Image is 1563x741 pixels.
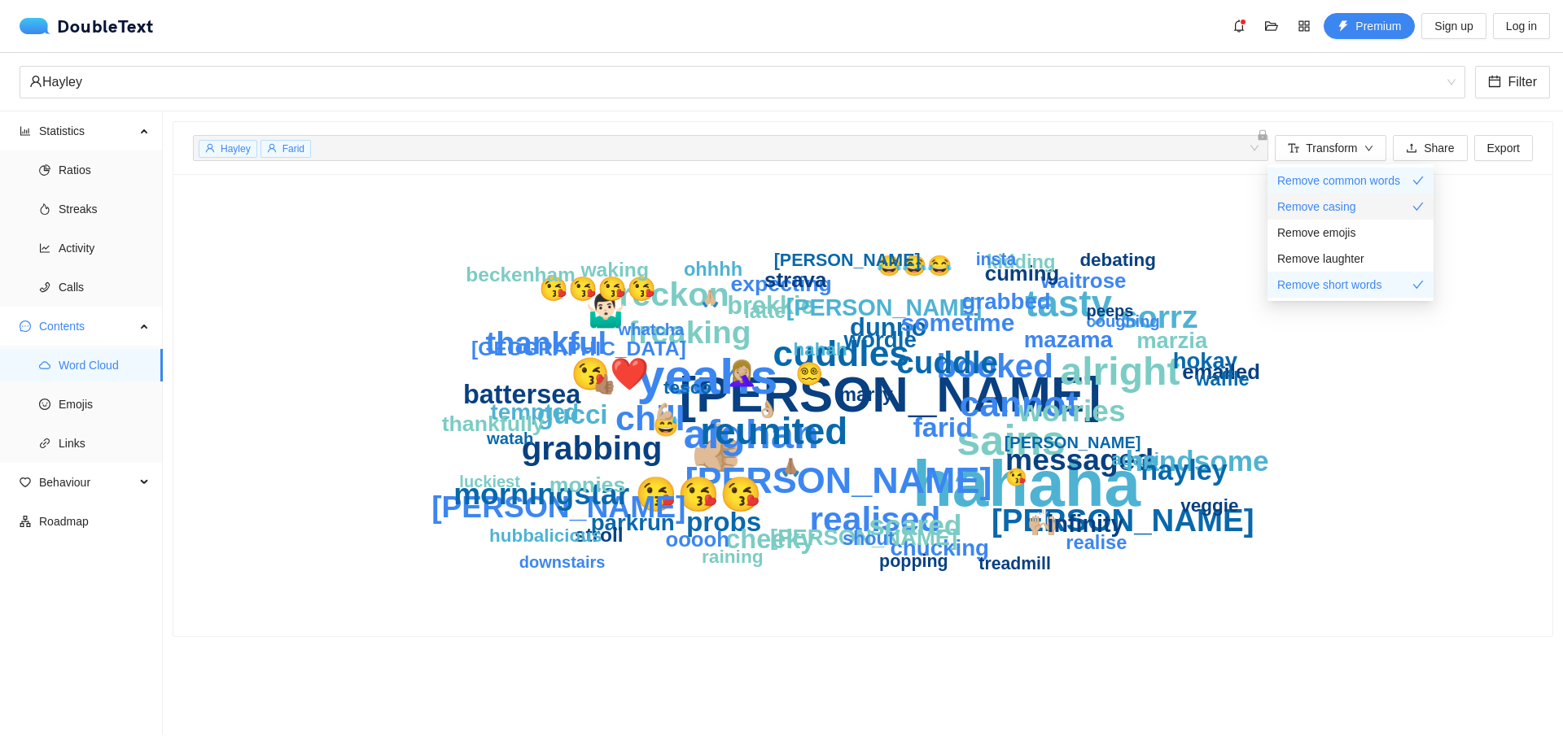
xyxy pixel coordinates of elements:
[539,275,657,303] text: 😘😘😘😘
[486,429,533,447] text: watah
[663,377,711,398] text: tesco
[1277,198,1356,216] span: Remove casing
[635,474,762,515] text: 😘😘😘
[1005,434,1141,451] text: [PERSON_NAME]
[1355,17,1401,35] span: Premium
[869,509,961,542] text: scared
[1028,508,1058,537] text: 🙌🏼
[593,373,617,395] text: 👍🏽
[1288,142,1299,155] span: font-size
[913,447,1141,520] text: hahaha
[1291,13,1317,39] button: appstore
[896,345,998,380] text: cuddle
[890,535,988,560] text: chucking
[913,412,973,442] text: farid
[786,294,983,320] text: [PERSON_NAME]
[725,525,815,554] text: cheeky
[453,477,629,511] text: morningstar
[39,164,50,176] span: pie-chart
[901,309,1015,336] text: sometime
[59,232,150,264] span: Activity
[1025,283,1112,325] text: tasty
[466,264,575,286] text: beckenham
[537,399,608,429] text: gucci
[727,291,814,320] text: brekkie
[780,457,802,478] text: 🙏🏽
[575,524,624,546] text: stroll
[1412,201,1424,212] span: check
[571,355,650,393] text: 😘❤️
[1412,279,1424,290] span: check
[59,271,150,303] span: Calls
[471,338,686,360] text: [GEOGRAPHIC_DATA]
[655,402,676,422] text: 💪🏼
[39,281,50,293] span: phone
[20,125,31,137] span: bar-chart
[992,503,1254,538] text: [PERSON_NAME]
[39,360,50,371] span: cloud
[1182,360,1260,383] text: emailed
[726,358,758,388] text: 🤦🏼‍♀️
[1120,299,1198,334] text: sorrz
[59,349,150,381] span: Word Cloud
[1292,20,1316,33] span: appstore
[29,67,1456,98] span: Hayley
[39,310,135,342] span: Contents
[1424,139,1454,157] span: Share
[617,320,685,338] text: whatcha
[685,460,992,501] text: [PERSON_NAME]
[20,477,31,488] span: heart
[59,427,150,460] span: Links
[987,251,1055,272] text: kidding
[1087,312,1160,330] text: coughing
[39,505,150,538] span: Roadmap
[1005,467,1032,488] text: 😘 ‎
[221,143,251,155] span: Hayley
[431,490,685,524] text: [PERSON_NAME]
[1364,144,1374,155] span: down
[615,399,685,438] text: chill
[843,327,917,352] text: wordle
[1024,327,1114,352] text: mazama
[59,388,150,421] span: Emojis
[1079,250,1156,270] text: debating
[1277,276,1381,294] span: Remove short words
[20,320,31,332] span: message
[730,272,832,296] text: expecting
[20,18,154,34] a: logoDoubleText
[665,528,729,551] text: ooooh
[773,333,909,373] text: cuddles
[1227,20,1251,33] span: bell
[1412,175,1424,186] span: check
[770,525,957,550] text: [PERSON_NAME]
[39,242,50,254] span: line-chart
[1277,250,1364,268] span: Remove laughter
[20,18,154,34] div: DoubleText
[744,299,786,322] text: latte
[549,473,625,497] text: monies
[1194,368,1249,390] text: waffle
[522,429,663,467] text: grabbing
[619,276,729,313] text: reckon
[794,339,847,360] text: hahah
[59,154,150,186] span: Ratios
[1126,445,1269,477] text: handsome
[686,507,761,537] text: probs
[936,347,1053,385] text: booked
[1488,75,1501,90] span: calendar
[1434,17,1473,35] span: Sign up
[580,259,649,281] text: waking
[1136,328,1208,353] text: marzia
[1277,172,1400,190] span: Remove common words
[39,203,50,215] span: fire
[1487,139,1520,157] span: Export
[839,384,894,405] text: marry
[702,546,764,567] text: raining
[959,384,1078,424] text: cannot
[1393,135,1467,161] button: uploadShare
[962,289,1051,314] text: grabbed
[1087,302,1134,320] text: peeps
[1141,455,1228,486] text: hayley
[700,410,847,452] text: reunited
[39,466,135,499] span: Behaviour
